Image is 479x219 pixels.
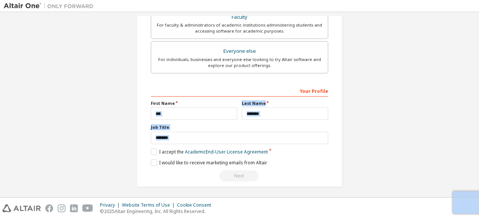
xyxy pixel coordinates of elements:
div: Cookie Consent [177,202,216,208]
div: Email already exists [151,170,328,182]
label: Job Title [151,124,328,130]
a: Academic End-User License Agreement [185,149,268,155]
label: Last Name [242,100,328,106]
label: I would like to receive marketing emails from Altair [151,159,267,166]
div: For individuals, businesses and everyone else looking to try Altair software and explore our prod... [156,57,323,69]
img: linkedin.svg [70,204,78,212]
div: Everyone else [156,46,323,57]
div: For faculty & administrators of academic institutions administering students and accessing softwa... [156,22,323,34]
p: © 2025 Altair Engineering, Inc. All Rights Reserved. [100,208,216,215]
label: I accept the [151,149,268,155]
img: instagram.svg [58,204,65,212]
div: Website Terms of Use [122,202,177,208]
img: facebook.svg [45,204,53,212]
div: Your Profile [151,85,328,97]
div: Privacy [100,202,122,208]
img: altair_logo.svg [2,204,41,212]
img: youtube.svg [82,204,93,212]
img: Altair One [4,2,97,10]
div: Faculty [156,12,323,22]
label: First Name [151,100,237,106]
